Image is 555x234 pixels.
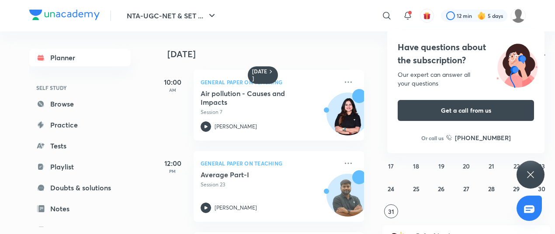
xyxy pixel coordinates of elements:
button: August 10, 2025 [384,136,398,150]
h5: 12:00 [155,158,190,169]
button: August 3, 2025 [384,114,398,127]
p: Session 23 [201,181,338,189]
a: Playlist [29,158,131,175]
h4: [DATE] [167,49,373,59]
button: NTA-UGC-NET & SET ... [121,7,222,24]
a: Practice [29,116,131,134]
h4: Have questions about the subscription? [398,41,534,67]
abbr: August 28, 2025 [488,185,495,193]
img: Company Logo [29,10,100,20]
a: Notes [29,200,131,217]
abbr: August 23, 2025 [538,162,545,170]
abbr: August 19, 2025 [438,162,444,170]
img: streak [477,11,486,20]
a: Planner [29,49,131,66]
a: [PHONE_NUMBER] [446,133,511,142]
button: August 23, 2025 [534,159,548,173]
button: avatar [420,9,434,23]
button: August 30, 2025 [534,182,548,196]
p: Session 7 [201,108,338,116]
button: August 22, 2025 [510,159,524,173]
p: AM [155,87,190,93]
abbr: August 31, 2025 [388,207,394,216]
h6: [DATE] [252,68,267,82]
button: August 20, 2025 [459,159,473,173]
div: Our expert can answer all your questions [398,70,534,88]
p: General Paper on Teaching [201,158,338,169]
abbr: August 21, 2025 [489,162,494,170]
button: Get a call from us [398,100,534,121]
button: August 28, 2025 [484,182,498,196]
a: Doubts & solutions [29,179,131,196]
img: Avatar [327,97,369,139]
abbr: August 20, 2025 [463,162,470,170]
button: August 27, 2025 [459,182,473,196]
a: Company Logo [29,10,100,22]
abbr: August 29, 2025 [513,185,520,193]
img: Baani khurana [511,8,526,23]
h5: 10:00 [155,77,190,87]
h6: [PHONE_NUMBER] [455,133,511,142]
a: Browse [29,95,131,113]
img: ttu_illustration_new.svg [489,41,545,88]
h5: Air pollution - Causes and Impacts [201,89,309,107]
p: [PERSON_NAME] [215,123,257,131]
button: August 19, 2025 [434,159,448,173]
h6: SELF STUDY [29,80,131,95]
button: August 17, 2025 [384,159,398,173]
p: PM [155,169,190,174]
p: [PERSON_NAME] [215,204,257,212]
abbr: August 17, 2025 [388,162,394,170]
abbr: August 18, 2025 [413,162,419,170]
abbr: August 27, 2025 [463,185,469,193]
abbr: August 25, 2025 [413,185,420,193]
abbr: August 22, 2025 [513,162,520,170]
button: August 25, 2025 [409,182,423,196]
p: Or call us [421,134,444,142]
button: August 18, 2025 [409,159,423,173]
abbr: August 30, 2025 [538,185,545,193]
button: August 26, 2025 [434,182,448,196]
p: General Paper on Teaching [201,77,338,87]
button: August 21, 2025 [484,159,498,173]
a: Tests [29,137,131,155]
h5: Average Part-I [201,170,309,179]
button: August 24, 2025 [384,182,398,196]
button: August 31, 2025 [384,204,398,218]
abbr: August 24, 2025 [388,185,394,193]
button: August 29, 2025 [510,182,524,196]
img: avatar [423,12,431,20]
img: Avatar [327,179,369,220]
abbr: August 26, 2025 [438,185,444,193]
